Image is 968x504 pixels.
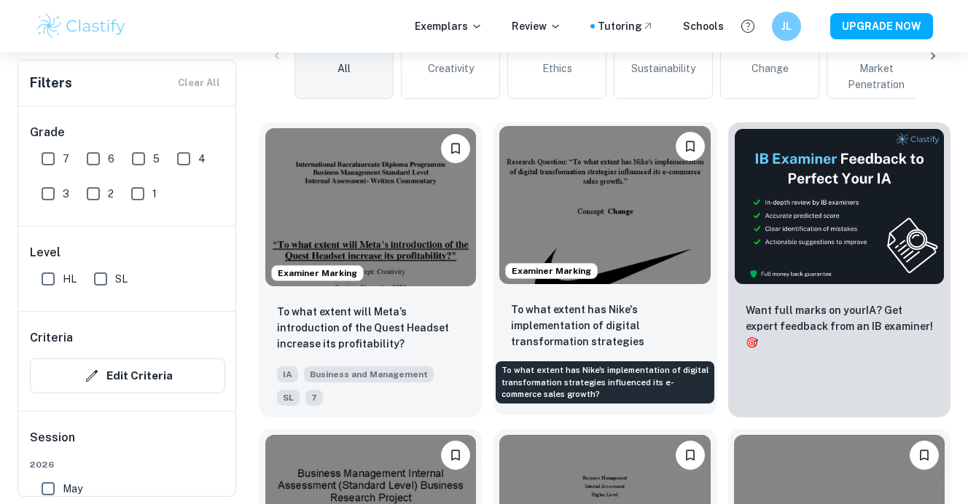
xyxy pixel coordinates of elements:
a: Tutoring [598,18,654,34]
span: May [63,481,82,497]
p: Review [512,18,561,34]
button: Bookmark [441,441,470,470]
p: To what extent will Meta’s introduction of the Quest Headset increase its profitability? [277,304,464,352]
span: Examiner Marking [506,264,597,277]
img: Business and Management IA example thumbnail: To what extent will Meta’s introduction [265,128,476,286]
h6: Session [30,429,225,458]
h6: Level [30,244,225,261]
p: Exemplars [415,18,483,34]
button: Bookmark [441,134,470,163]
img: Business and Management IA example thumbnail: To what extent has Nike's implementation [499,126,710,284]
button: JL [772,12,801,41]
span: Sustainability [631,60,695,76]
div: To what extent has Nike's implementation of digital transformation strategies influenced its e-co... [496,361,714,403]
button: Help and Feedback [735,14,760,39]
span: Change [752,60,789,76]
img: Thumbnail [734,128,945,285]
button: UPGRADE NOW [830,13,933,39]
img: Clastify logo [35,12,128,41]
span: SL [277,390,300,406]
span: 5 [153,151,160,167]
button: Bookmark [910,441,939,470]
span: 3 [63,186,69,202]
span: 7 [305,390,323,406]
h6: Criteria [30,329,73,347]
button: Edit Criteria [30,358,225,393]
span: HL [63,271,77,287]
a: Examiner MarkingBookmarkTo what extent will Meta’s introduction of the Quest Headset increase its... [259,122,482,417]
a: ThumbnailWant full marks on yourIA? Get expert feedback from an IB examiner! [728,122,951,417]
span: IA [277,366,298,382]
span: 6 [108,151,114,167]
button: Bookmark [676,132,705,161]
a: Schools [683,18,724,34]
span: 🎯 [746,336,758,348]
p: To what extent has Nike's implementation of digital transformation strategies influenced its e-co... [511,302,698,351]
a: Examiner MarkingBookmarkTo what extent has Nike's implementation of digital transformation strate... [493,122,716,417]
span: 1 [152,186,157,202]
span: 2 [108,186,114,202]
span: Ethics [542,60,572,76]
span: Business and Management [304,366,434,382]
span: 2026 [30,458,225,471]
span: 4 [198,151,206,167]
button: Bookmark [676,441,705,470]
h6: Grade [30,124,225,141]
span: 7 [63,151,69,167]
span: Examiner Marking [272,267,363,280]
span: All [337,60,351,76]
h6: JL [778,18,795,34]
h6: Filters [30,73,72,93]
span: Market Penetration [833,60,919,92]
p: Want full marks on your IA ? Get expert feedback from an IB examiner! [746,302,933,350]
span: SL [115,271,128,287]
span: Creativity [428,60,474,76]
